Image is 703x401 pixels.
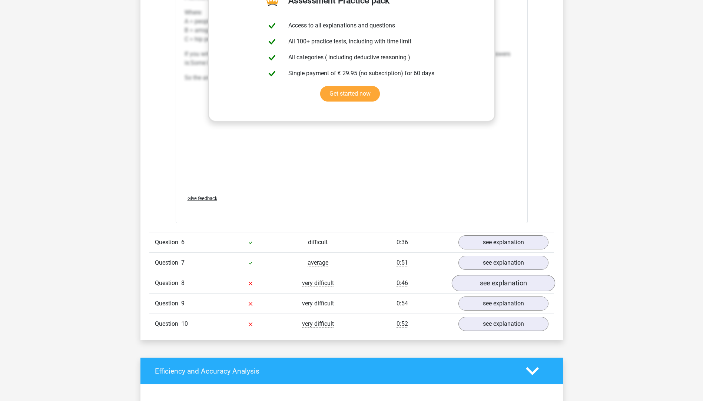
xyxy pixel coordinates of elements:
span: 0:54 [397,300,408,307]
span: 9 [181,300,185,307]
span: very difficult [302,300,334,307]
span: very difficult [302,320,334,328]
a: see explanation [458,256,548,270]
p: Where: A = people from [GEOGRAPHIC_DATA] B = arrogant ***holes C = hip people [185,8,519,44]
p: If you write down all the possible answers in the same way, you can see that the only logical con... [185,50,519,67]
a: Get started now [320,86,380,102]
span: Question [155,258,181,267]
a: see explanation [458,317,548,331]
p: So the answer is: Some hip people are not arrogant ***holes [185,73,519,82]
span: average [308,259,328,266]
span: Give feedback [188,196,217,201]
span: 0:46 [397,279,408,287]
span: Question [155,279,181,288]
a: see explanation [458,296,548,311]
a: see explanation [451,275,555,292]
span: Question [155,319,181,328]
span: difficult [308,239,328,246]
span: 0:36 [397,239,408,246]
span: 8 [181,279,185,286]
span: 10 [181,320,188,327]
span: 0:52 [397,320,408,328]
span: Question [155,299,181,308]
span: 7 [181,259,185,266]
span: very difficult [302,279,334,287]
span: 0:51 [397,259,408,266]
span: Question [155,238,181,247]
h4: Efficiency and Accuracy Analysis [155,367,515,375]
span: 6 [181,239,185,246]
a: see explanation [458,235,548,249]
